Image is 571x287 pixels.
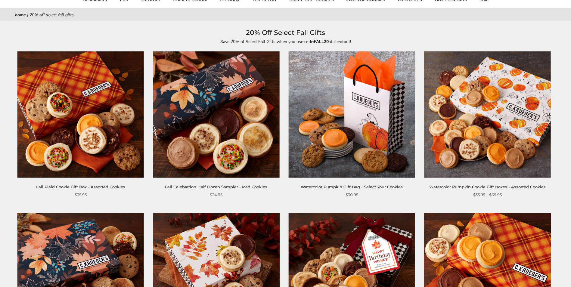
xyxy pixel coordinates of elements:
[36,184,125,189] a: Fall Plaid Cookie Gift Box - Assorted Cookies
[75,192,87,198] span: $35.95
[473,192,502,198] span: $35.95 - $69.95
[17,51,144,178] img: Fall Plaid Cookie Gift Box - Assorted Cookies
[27,12,28,18] span: |
[424,51,551,178] img: Watercolor Pumpkin Cookie Gift Boxes - Assorted Cookies
[15,12,26,18] a: Home
[165,184,267,189] a: Fall Celebration Half Dozen Sampler - Iced Cookies
[29,12,74,18] span: 20% Off Select Fall Gifts
[429,184,546,189] a: Watercolor Pumpkin Cookie Gift Boxes - Assorted Cookies
[301,184,403,189] a: Watercolor Pumpkin Gift Bag - Select Your Cookies
[210,192,222,198] span: $24.95
[314,39,329,45] strong: FALL20
[147,38,424,45] p: Save 20% of Select Fall Gifts when you use code: at checkout!
[346,192,358,198] span: $30.95
[288,51,415,178] img: Watercolor Pumpkin Gift Bag - Select Your Cookies
[24,27,547,38] h1: 20% Off Select Fall Gifts
[153,51,280,178] img: Fall Celebration Half Dozen Sampler - Iced Cookies
[15,11,556,18] nav: breadcrumbs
